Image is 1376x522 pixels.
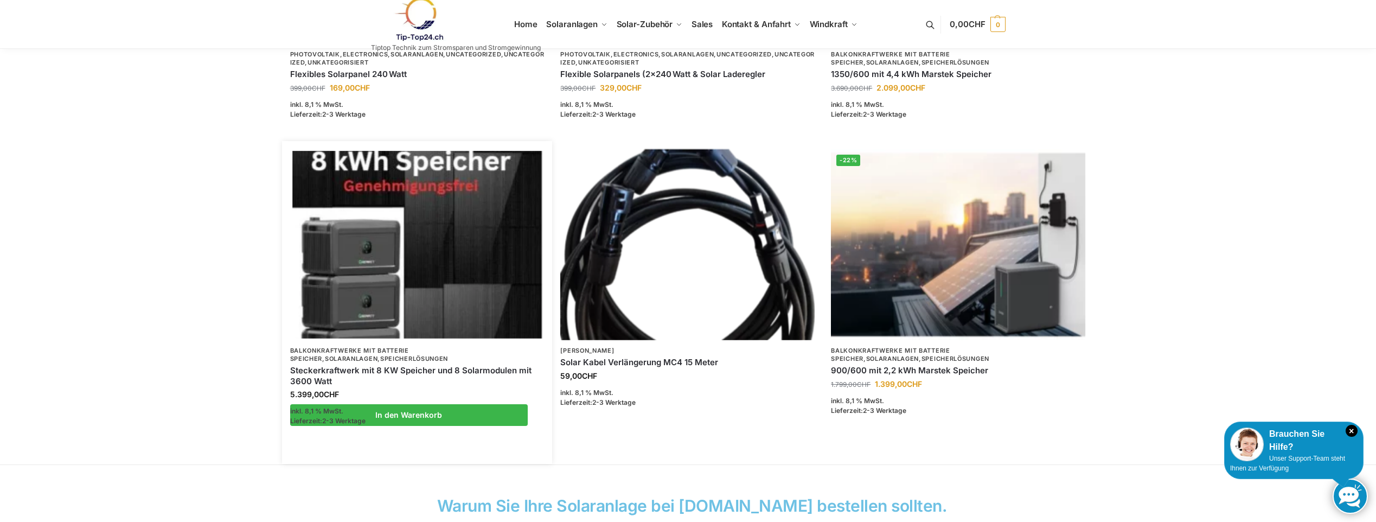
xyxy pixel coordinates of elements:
span: CHF [312,84,325,92]
span: Lieferzeit: [831,110,906,118]
span: CHF [859,84,872,92]
a: Flexibles Solarpanel 240 Watt [290,69,545,80]
a: Steckerkraftwerk mit 8 KW Speicher und 8 Solarmodulen mit 3600 Watt [290,365,545,386]
span: CHF [626,83,642,92]
strong: , , [290,347,449,362]
a: Solar Kabel Verlängerung MC4 15 Meter [560,357,815,368]
span: 2-3 Werktage [863,110,906,118]
span: Lieferzeit: [831,406,906,415]
bdi: 2.099,00 [876,83,925,92]
img: Home 7 [831,149,1085,340]
bdi: 5.399,00 [290,390,339,399]
a: 1350/600 mit 4,4 kWh Marstek Speicher [831,69,1085,80]
bdi: 3.690,00 [831,84,872,92]
a: Photovoltaik [560,50,610,58]
div: Brauchen Sie Hilfe? [1230,428,1358,454]
a: Speicherlösungen [921,355,989,362]
span: 2-3 Werktage [322,417,366,425]
strong: , , [831,50,989,66]
a: Solar-Verlängerungskabel [560,149,815,340]
a: Electronics [343,50,388,58]
span: Solar-Zubehör [617,19,673,29]
span: Lieferzeit: [290,417,366,425]
span: Sales [692,19,713,29]
a: Speicherlösungen [380,355,448,362]
span: 2-3 Werktage [322,110,366,118]
img: Home 8 [292,151,542,338]
a: Uncategorized [290,50,545,66]
span: 2-3 Werktage [592,110,636,118]
a: -22%Balkonkraftwerk mit Marstek Speicher [831,149,1085,340]
a: Speicherlösungen [921,59,989,66]
strong: , , , , , [290,50,545,66]
p: inkl. 8,1 % MwSt. [290,406,545,416]
span: CHF [969,19,985,29]
a: Unkategorisiert [308,59,369,66]
span: 0 [990,17,1006,32]
span: Solaranlagen [546,19,598,29]
bdi: 399,00 [290,84,325,92]
a: Steckerkraftwerk mit 8 KW Speicher und 8 Solarmodulen mit 3600 Watt [292,151,542,338]
span: CHF [582,84,596,92]
span: CHF [857,380,871,389]
bdi: 1.399,00 [875,379,922,389]
p: inkl. 8,1 % MwSt. [560,388,815,398]
span: CHF [324,390,339,399]
a: Photovoltaik [290,50,340,58]
span: CHF [582,371,597,380]
a: [PERSON_NAME] [560,347,614,354]
p: inkl. 8,1 % MwSt. [831,100,1085,110]
strong: , , [831,347,989,362]
a: In den Warenkorb legen: „Steckerkraftwerk mit 8 KW Speicher und 8 Solarmodulen mit 3600 Watt“ [290,404,528,426]
span: Windkraft [810,19,848,29]
a: Balkonkraftwerke mit Batterie Speicher [290,347,409,362]
a: Balkonkraftwerke mit Batterie Speicher [831,347,950,362]
a: Uncategorized [716,50,772,58]
a: Unkategorisiert [578,59,639,66]
img: Home 9 [560,149,815,340]
bdi: 399,00 [560,84,596,92]
a: 900/600 mit 2,2 kWh Marstek Speicher [831,365,1085,376]
p: Tiptop Technik zum Stromsparen und Stromgewinnung [371,44,541,51]
a: Flexible Solarpanels (2×240 Watt & Solar Laderegler [560,69,815,80]
span: Lieferzeit: [290,110,366,118]
a: Uncategorized [446,50,501,58]
span: CHF [910,83,925,92]
span: CHF [907,379,922,389]
span: Lieferzeit: [560,398,636,406]
i: Schließen [1346,425,1358,437]
a: Solaranlagen [391,50,443,58]
span: Unser Support-Team steht Ihnen zur Verfügung [1230,455,1345,472]
bdi: 59,00 [560,371,597,380]
span: 2-3 Werktage [592,398,636,406]
a: 0,00CHF 0 [950,8,1005,41]
p: inkl. 8,1 % MwSt. [290,100,545,110]
img: Customer service [1230,428,1264,461]
span: CHF [355,83,370,92]
a: Electronics [613,50,659,58]
bdi: 169,00 [330,83,370,92]
a: Solaranlagen [866,355,919,362]
a: Solaranlagen [661,50,714,58]
a: Uncategorized [560,50,815,66]
p: inkl. 8,1 % MwSt. [560,100,815,110]
span: Kontakt & Anfahrt [722,19,791,29]
span: 2-3 Werktage [863,406,906,415]
a: Solaranlagen [866,59,919,66]
strong: , , , , , [560,50,815,66]
strong: Warum Sie Ihre Solaranlage bei [DOMAIN_NAME] bestellen sollten. [437,496,948,515]
span: Lieferzeit: [560,110,636,118]
a: Solaranlagen [325,355,377,362]
bdi: 1.799,00 [831,380,871,389]
bdi: 329,00 [600,83,642,92]
span: 0,00 [950,19,985,29]
a: Balkonkraftwerke mit Batterie Speicher [831,50,950,66]
p: inkl. 8,1 % MwSt. [831,396,1085,406]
